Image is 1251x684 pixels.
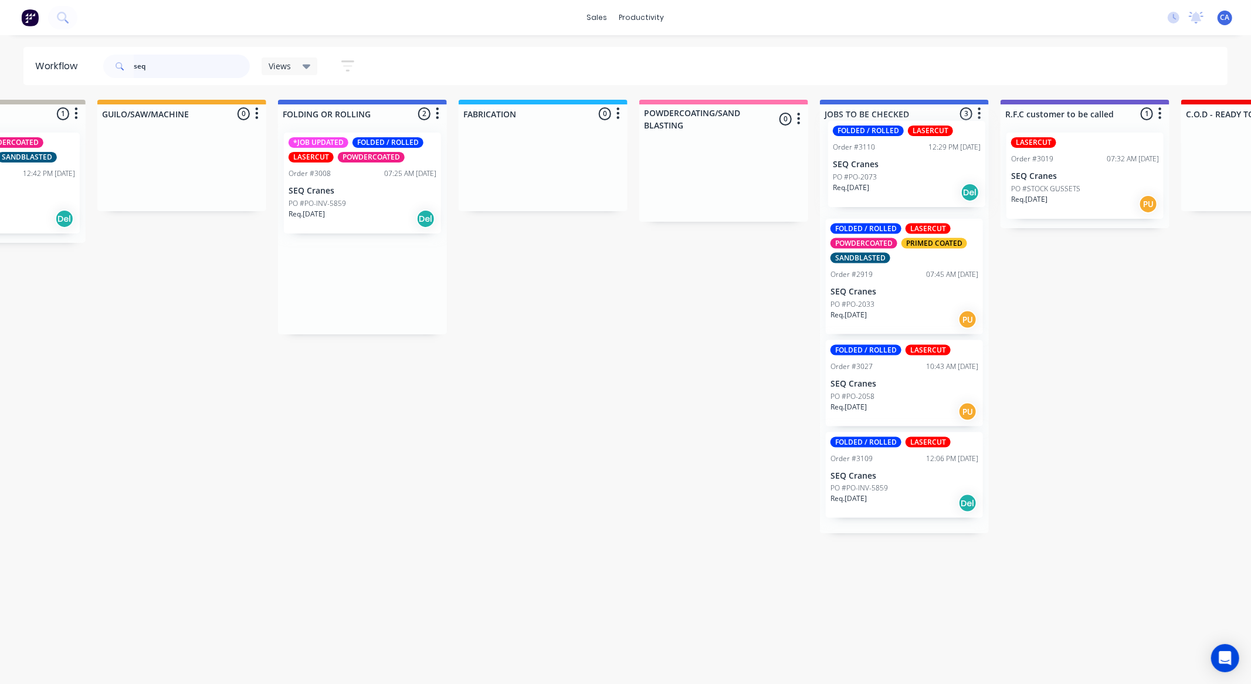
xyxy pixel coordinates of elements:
span: CA [1221,12,1230,23]
span: Views [269,60,291,72]
input: Search for orders... [134,55,250,78]
div: Open Intercom Messenger [1211,644,1239,672]
div: Workflow [35,59,83,73]
div: productivity [613,9,670,26]
img: Factory [21,9,39,26]
div: sales [581,9,613,26]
